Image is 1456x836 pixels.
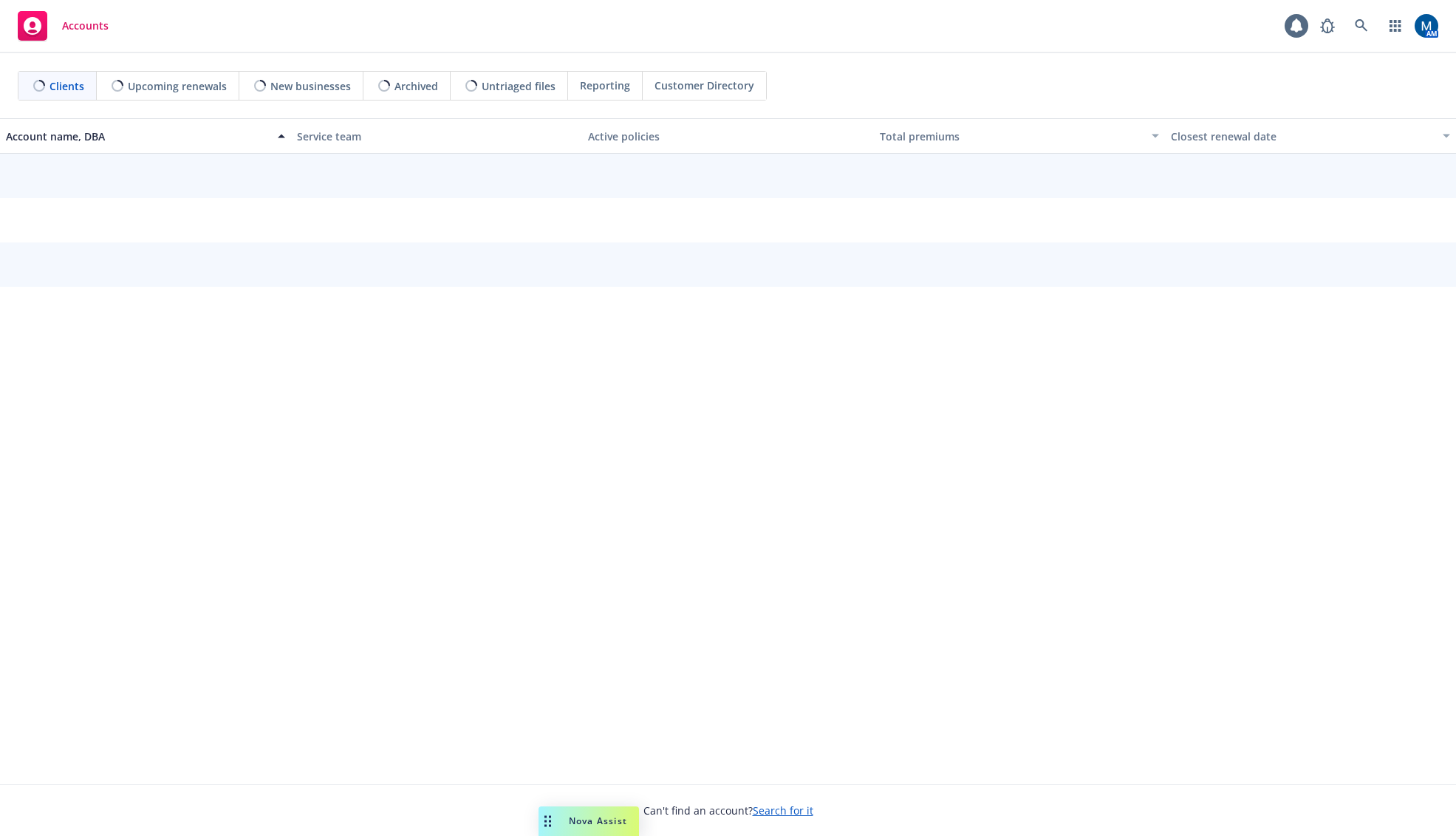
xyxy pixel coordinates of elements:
[588,129,867,144] div: Active policies
[1171,129,1434,144] div: Closest renewal date
[1347,11,1376,41] a: Search
[654,78,754,93] span: Customer Directory
[6,129,269,144] div: Account name, DBA
[128,78,227,94] span: Upcoming renewals
[49,78,84,94] span: Clients
[569,815,627,827] span: Nova Assist
[270,78,351,94] span: New businesses
[880,129,1143,144] div: Total premiums
[539,806,639,836] button: Nova Assist
[1165,118,1456,154] button: Closest renewal date
[62,20,109,32] span: Accounts
[394,78,438,94] span: Archived
[482,78,556,94] span: Untriaged files
[1415,14,1438,38] img: photo
[874,118,1165,154] button: Total premiums
[753,803,813,818] a: Search for it
[643,803,813,818] span: Can't find an account?
[539,806,557,836] div: Drag to move
[12,5,115,47] a: Accounts
[291,118,582,154] button: Service team
[582,118,873,154] button: Active policies
[580,78,630,93] span: Reporting
[1381,11,1410,41] a: Switch app
[1313,11,1342,41] a: Report a Bug
[297,129,576,144] div: Service team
